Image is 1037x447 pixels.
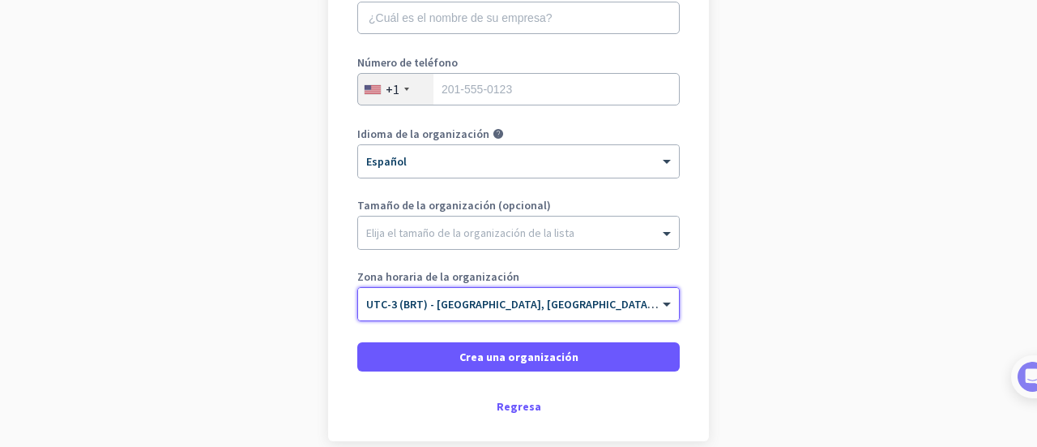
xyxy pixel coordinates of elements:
[357,57,680,68] label: Número de teléfono
[357,271,680,282] label: Zona horaria de la organización
[386,81,399,97] div: +1
[493,128,504,140] i: help
[459,349,578,365] span: Crea una organización
[357,2,680,34] input: ¿Cuál es el nombre de su empresa?
[357,73,680,105] input: 201-555-0123
[357,128,489,140] label: Idioma de la organización
[357,342,680,372] button: Crea una organización
[357,401,680,412] div: Regresa
[357,200,680,211] label: Tamaño de la organización (opcional)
